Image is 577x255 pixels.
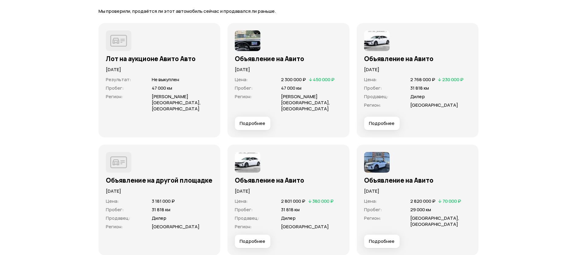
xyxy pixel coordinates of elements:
[364,85,382,91] span: Пробег :
[364,188,471,195] p: [DATE]
[364,176,471,184] h3: Объявление на Авито
[364,102,381,108] span: Регион :
[152,206,170,213] span: 31 818 км
[369,238,395,244] span: Подробнее
[240,120,265,126] span: Подробнее
[152,93,201,112] span: [PERSON_NAME][GEOGRAPHIC_DATA], [GEOGRAPHIC_DATA]
[364,93,388,100] span: Продавец :
[364,215,381,221] span: Регион :
[364,66,471,73] p: [DATE]
[106,176,213,184] h3: Объявление на другой площадке
[364,117,400,130] button: Подробнее
[99,8,479,15] p: Мы проверили, продаётся ли этот автомобиль сейчас и продавался ли раньше.
[240,238,265,244] span: Подробнее
[364,235,400,248] button: Подробнее
[235,206,253,213] span: Пробег :
[369,120,395,126] span: Подробнее
[364,206,382,213] span: Пробег :
[410,215,459,227] span: [GEOGRAPHIC_DATA], [GEOGRAPHIC_DATA]
[410,206,431,213] span: 29 000 км
[281,215,296,221] span: Дилер
[281,76,306,83] span: 2 300 000 ₽
[106,206,124,213] span: Пробег :
[106,76,131,83] span: Результат :
[364,76,377,83] span: Цена :
[106,188,213,195] p: [DATE]
[281,206,300,213] span: 31 818 км
[235,55,342,63] h3: Объявление на Авито
[442,76,464,83] span: 230 000 ₽
[312,198,334,204] span: 380 000 ₽
[410,93,425,100] span: Дилер
[313,76,335,83] span: 450 000 ₽
[410,85,429,91] span: 31 818 км
[281,85,301,91] span: 47 000 км
[364,55,471,63] h3: Объявление на Авито
[235,76,248,83] span: Цена :
[364,198,377,204] span: Цена :
[106,66,213,73] p: [DATE]
[235,85,253,91] span: Пробег :
[235,66,342,73] p: [DATE]
[106,85,124,91] span: Пробег :
[152,85,172,91] span: 47 000 км
[235,176,342,184] h3: Объявление на Авито
[235,188,342,195] p: [DATE]
[281,198,305,204] span: 2 801 000 ₽
[235,223,252,230] span: Регион :
[235,117,270,130] button: Подробнее
[235,235,270,248] button: Подробнее
[410,198,436,204] span: 2 820 000 ₽
[235,215,259,221] span: Продавец :
[152,215,166,221] span: Дилер
[152,198,175,204] span: 3 181 000 ₽
[106,55,213,63] h3: Лот на аукционе Авито Авто
[106,223,123,230] span: Регион :
[106,215,130,221] span: Продавец :
[281,93,330,112] span: [PERSON_NAME][GEOGRAPHIC_DATA], [GEOGRAPHIC_DATA]
[106,198,119,204] span: Цена :
[443,198,461,204] span: 70 000 ₽
[152,223,200,230] span: [GEOGRAPHIC_DATA]
[235,198,248,204] span: Цена :
[410,76,435,83] span: 2 768 000 ₽
[410,102,458,108] span: [GEOGRAPHIC_DATA]
[106,93,123,100] span: Регион :
[152,76,179,83] span: Не выкуплен
[235,93,252,100] span: Регион :
[281,223,329,230] span: [GEOGRAPHIC_DATA]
